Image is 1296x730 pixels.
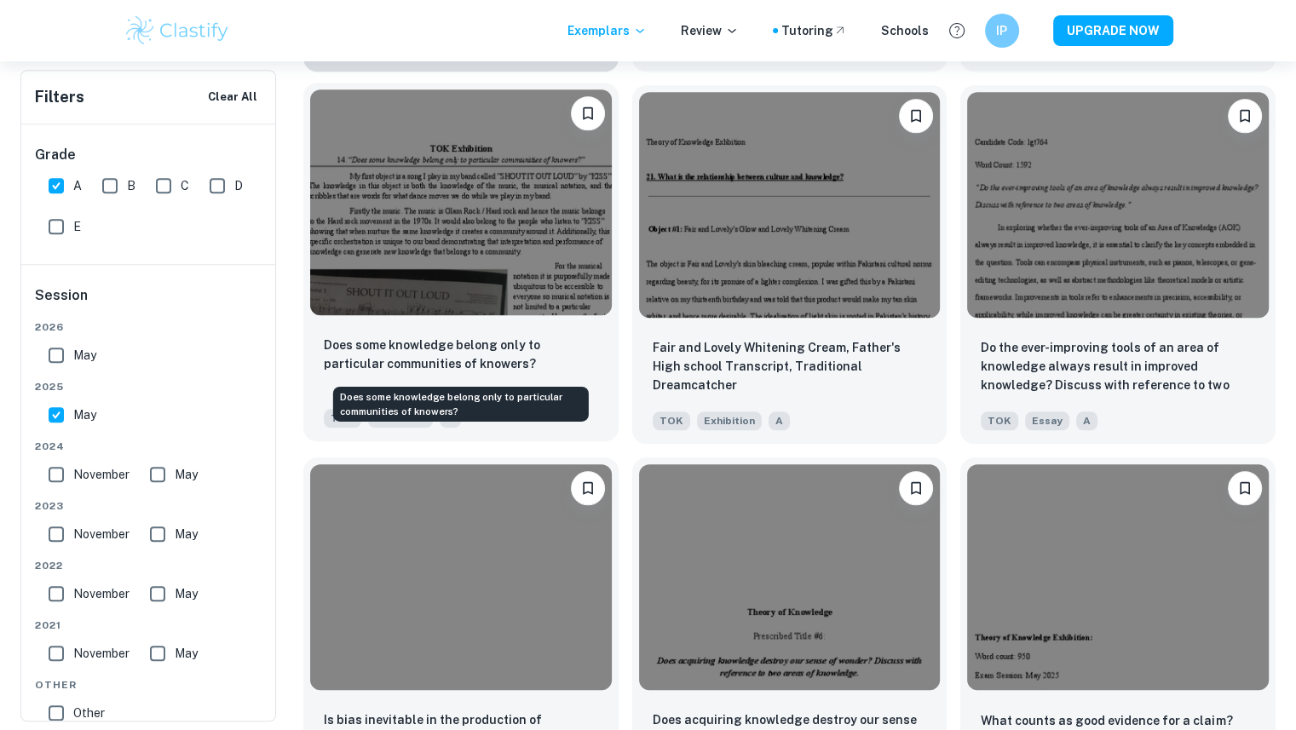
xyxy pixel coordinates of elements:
h6: Session [35,285,263,319]
h6: Grade [35,145,263,165]
span: May [73,346,96,365]
a: BookmarkFair and Lovely Whitening Cream, Father's High school Transcript, Traditional Dreamcatche... [632,85,948,444]
p: Review [681,21,739,40]
span: 2023 [35,498,263,514]
span: A [73,176,82,195]
span: A [1076,411,1097,430]
button: Bookmark [899,471,933,505]
span: 2026 [35,319,263,335]
span: November [73,584,130,603]
span: TOK [324,409,361,428]
p: Exemplars [567,21,647,40]
span: Other [35,677,263,693]
button: Bookmark [899,99,933,133]
a: Schools [881,21,929,40]
span: Essay [1025,411,1069,430]
span: May [175,644,198,663]
img: Clastify logo [124,14,232,48]
span: E [73,217,81,236]
button: Clear All [204,84,262,110]
span: Other [73,704,105,722]
span: Exhibition [697,411,762,430]
span: C [181,176,189,195]
span: November [73,525,130,543]
p: What counts as good evidence for a claim? [981,711,1232,730]
img: TOK Exhibition example thumbnail: Does some knowledge belong only to parti [310,89,612,315]
span: TOK [653,411,690,430]
h6: IP [992,21,1011,40]
button: Bookmark [571,96,605,130]
img: TOK Exhibition example thumbnail: Fair and Lovely Whitening Cream, Father' [639,92,941,318]
span: 2025 [35,379,263,394]
span: TOK [981,411,1018,430]
button: Help and Feedback [942,16,971,45]
span: May [175,584,198,603]
button: IP [985,14,1019,48]
button: UPGRADE NOW [1053,15,1173,46]
p: Does some knowledge belong only to particular communities of knowers? [324,336,598,373]
button: Bookmark [1228,471,1262,505]
p: Do the ever-improving tools of an area of knowledge always result in improved knowledge? Discuss ... [981,338,1255,396]
button: Bookmark [1228,99,1262,133]
a: BookmarkDo the ever-improving tools of an area of knowledge always result in improved knowledge? ... [960,85,1276,444]
span: A [769,411,790,430]
button: Bookmark [571,471,605,505]
span: May [175,525,198,543]
a: BookmarkDoes some knowledge belong only to particular communities of knowers?TOKExhibitionA [303,85,619,444]
span: B [127,176,135,195]
h6: Filters [35,85,84,109]
div: Does some knowledge belong only to particular communities of knowers? [333,387,589,422]
span: May [175,465,198,484]
span: November [73,644,130,663]
p: Fair and Lovely Whitening Cream, Father's High school Transcript, Traditional Dreamcatcher [653,338,927,394]
a: Tutoring [781,21,847,40]
img: TOK Exhibition example thumbnail: Is bias inevitable in the production of [310,464,612,690]
span: D [234,176,243,195]
span: 2024 [35,439,263,454]
span: 2022 [35,558,263,573]
span: 2021 [35,618,263,633]
span: May [73,405,96,424]
img: TOK Essay example thumbnail: Does acquiring knowledge destroy our sen [639,464,941,690]
img: TOK Essay example thumbnail: Do the ever-improving tools of an area o [967,92,1269,318]
img: TOK Exhibition example thumbnail: What counts as good evidence for a claim [967,464,1269,690]
span: November [73,465,130,484]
